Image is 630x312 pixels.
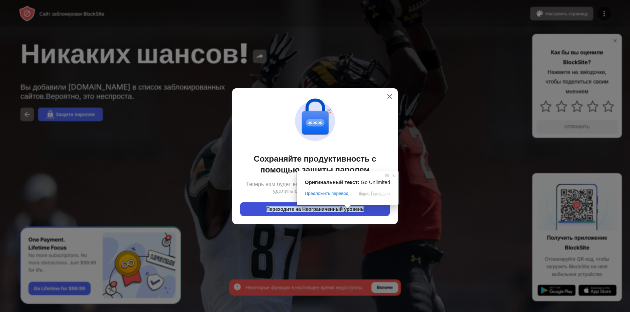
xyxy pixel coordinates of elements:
span: Предложить перевод [305,190,348,197]
ya-tr-span: Теперь вам будет ещё сложнее изменить настройки и удалить сайты из чёрного списка [246,181,384,194]
ya-tr-span: Переходите на Неограниченный уровень [266,206,364,212]
button: Переходите на Неограниченный уровень [240,202,390,216]
span: Оригинальный текст: [305,179,359,185]
ya-tr-span: Сохраняйте продуктивность с помощью защиты паролем [254,154,376,175]
img: password-protection.svg [291,96,339,145]
span: Go Unlimited [361,179,390,185]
